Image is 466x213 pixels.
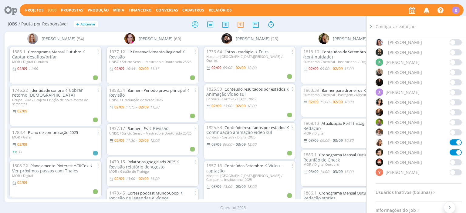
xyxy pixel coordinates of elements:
[113,8,124,13] a: Mídia
[320,169,329,174] : 14:00
[126,105,135,110] : 11:15
[225,163,263,168] a: Conteúdos Setembro
[362,87,385,93] span: Redação
[127,159,175,165] a: Relatórios google ads 2025
[376,148,383,156] img: V
[344,66,353,71] : 15:00
[19,22,68,27] span: / Pauta por Responsável
[309,99,319,105] : 02/09
[233,143,235,146] : -
[206,174,293,181] div: Hospital [GEOGRAPHIC_DATA][PERSON_NAME] / Campanha Institucional 2025
[223,65,232,70] : 09:00
[388,159,422,165] span: [PERSON_NAME]
[388,149,422,155] span: [PERSON_NAME]
[211,142,221,147] : 03/09
[136,67,137,71] : -
[303,120,319,126] span: 1808.13
[136,177,137,181] : -
[114,176,124,181] : 02/09
[236,65,246,70] : 02/09
[233,104,235,108] : -
[42,35,76,42] span: [PERSON_NAME]
[109,190,125,196] span: 1478.45
[388,129,422,135] span: [PERSON_NAME]
[109,87,191,98] span: Revisão
[206,86,222,92] span: 1825.53
[333,138,343,143] : 03/09
[303,190,378,201] span: Redação stories
[333,169,343,174] : 03/09
[109,125,125,131] span: 1937.17
[322,49,366,55] a: Conteúdos de Setembro
[139,35,173,42] span: [PERSON_NAME]
[48,8,57,13] a: Jobs
[139,176,149,181] : 02/09
[247,142,256,147] : 12:00
[17,180,27,185] : 02/09
[303,152,378,163] span: Reunião de Check
[236,184,246,189] : 03/09
[223,142,232,147] : 09:00
[236,35,270,42] span: [PERSON_NAME]
[225,125,285,130] a: Conteúdo resultados por estados
[303,60,390,64] div: Sumitomo Chemical - Institucional / Digital
[59,8,85,13] button: Propostas
[12,87,83,98] span: Cobrar retorno [DEMOGRAPHIC_DATA]
[388,139,422,145] span: [PERSON_NAME]
[12,129,25,135] span: 1783.4
[86,8,111,13] button: Produção
[344,169,353,174] : 15:00
[28,49,81,55] a: Cronograma Mensal Outubro
[386,169,420,175] span: [PERSON_NAME]
[376,88,383,96] div: S
[247,103,256,108] : 18:00
[12,150,22,154] span: / 33
[303,162,390,166] div: MOR / Digital Outubro
[139,105,149,110] : 02/09
[8,22,17,27] span: Jobs
[376,108,383,116] img: T
[322,88,362,93] a: Banner para droneiros
[330,170,332,174] : -
[388,119,422,125] span: [PERSON_NAME]
[206,97,293,101] div: Cordius - Corteva / Digital 2025
[236,142,246,147] : 03/09
[223,184,232,189] : 13:00
[150,138,159,143] : 12:00
[206,49,222,55] span: 1736.64
[376,188,437,196] span: Usuários Inativos (Colunas)
[12,49,86,60] span: Captar desafios/brifar
[376,68,383,76] img: R
[206,125,222,130] span: 1825.53
[320,138,329,143] : 09:00
[206,163,222,168] span: 1857.16
[127,49,181,55] a: LP Desenvolvimento Regional
[319,190,373,196] a: Cronograma Mensal Outubro
[211,65,221,70] : 02/09
[376,128,383,136] img: T
[376,168,383,176] div: Y
[254,49,269,55] span: Fotos
[12,60,99,64] div: MOR / Digital Outubro
[126,176,135,181] : 13:00
[109,169,196,173] div: MOR / Gestão de Tráfego
[386,89,420,95] span: [PERSON_NAME]
[452,6,460,14] div: S
[27,33,38,44] img: A
[303,120,377,131] span: Redação
[156,8,178,13] a: Conversas
[376,78,383,86] img: S
[28,130,78,135] a: Plano de comunicação 2025
[109,98,196,102] div: UNISC / Graduação de Verão 2026
[376,98,383,106] img: T
[150,176,159,181] : 15:00
[12,135,99,139] div: MOR / Geral
[181,8,206,13] button: Cadastros
[330,100,332,104] : -
[30,163,89,168] a: Planejamento Pinterest e TikTok
[111,8,126,13] button: Mídia
[223,103,232,108] : 13:00
[303,152,317,158] span: 1886.1
[12,163,94,174] span: Ver próximos passos com Thales
[233,66,235,70] : -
